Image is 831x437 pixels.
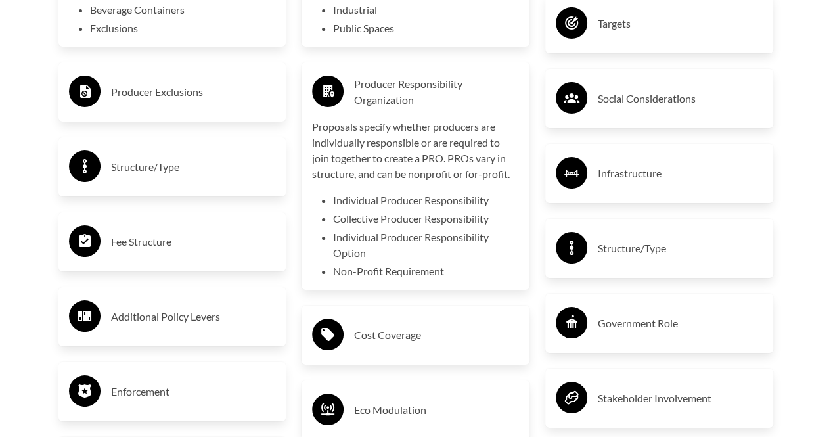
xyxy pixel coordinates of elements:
[333,229,519,261] li: Individual Producer Responsibility Option
[598,238,763,259] h3: Structure/Type
[333,193,519,208] li: Individual Producer Responsibility
[598,388,763,409] h3: Stakeholder Involvement
[333,2,519,18] li: Industrial
[354,400,519,421] h3: Eco Modulation
[111,231,276,252] h3: Fee Structure
[111,381,276,402] h3: Enforcement
[333,20,519,36] li: Public Spaces
[312,119,519,182] p: Proposals specify whether producers are individually responsible or are required to join together...
[111,306,276,327] h3: Additional Policy Levers
[598,163,763,184] h3: Infrastructure
[90,20,276,36] li: Exclusions
[111,156,276,177] h3: Structure/Type
[111,81,276,103] h3: Producer Exclusions
[598,88,763,109] h3: Social Considerations
[333,211,519,227] li: Collective Producer Responsibility
[90,2,276,18] li: Beverage Containers
[598,313,763,334] h3: Government Role
[598,13,763,34] h3: Targets
[354,325,519,346] h3: Cost Coverage
[333,264,519,279] li: Non-Profit Requirement
[354,76,519,108] h3: Producer Responsibility Organization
